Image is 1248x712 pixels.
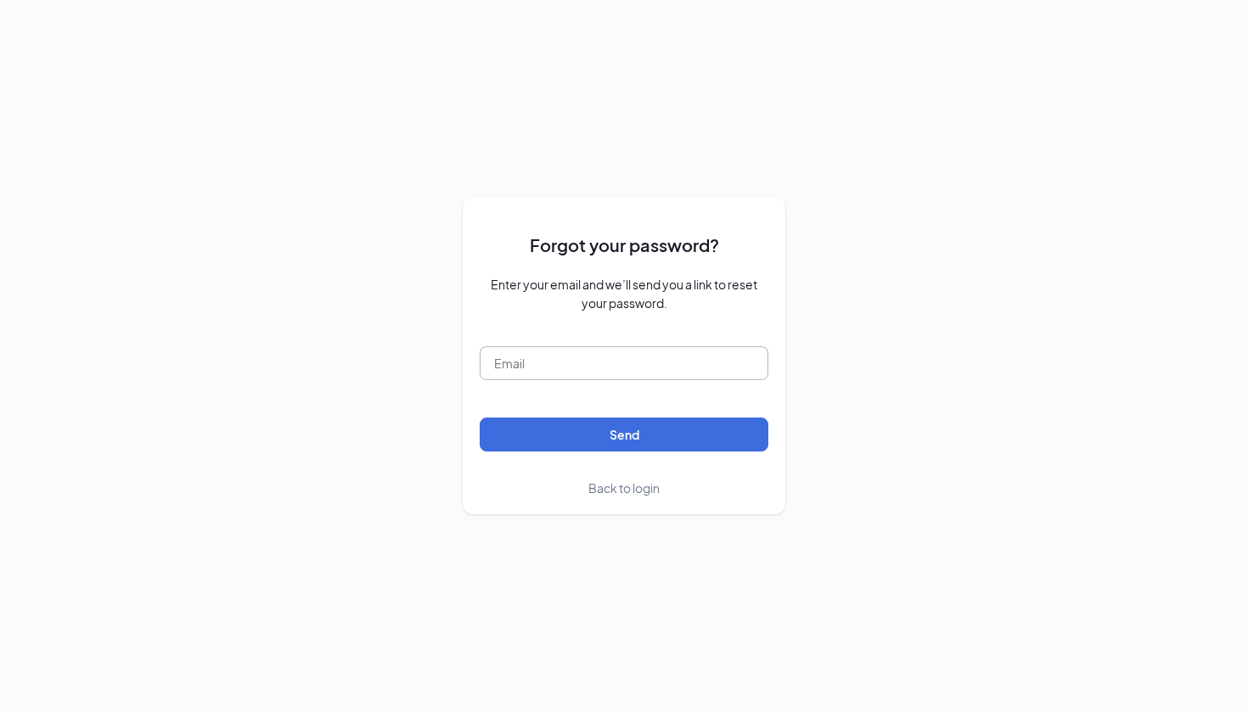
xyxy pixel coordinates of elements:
[480,275,768,312] span: Enter your email and we’ll send you a link to reset your password.
[588,480,660,496] span: Back to login
[530,232,719,258] span: Forgot your password?
[480,346,768,380] input: Email
[480,418,768,451] button: Send
[588,479,660,497] a: Back to login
